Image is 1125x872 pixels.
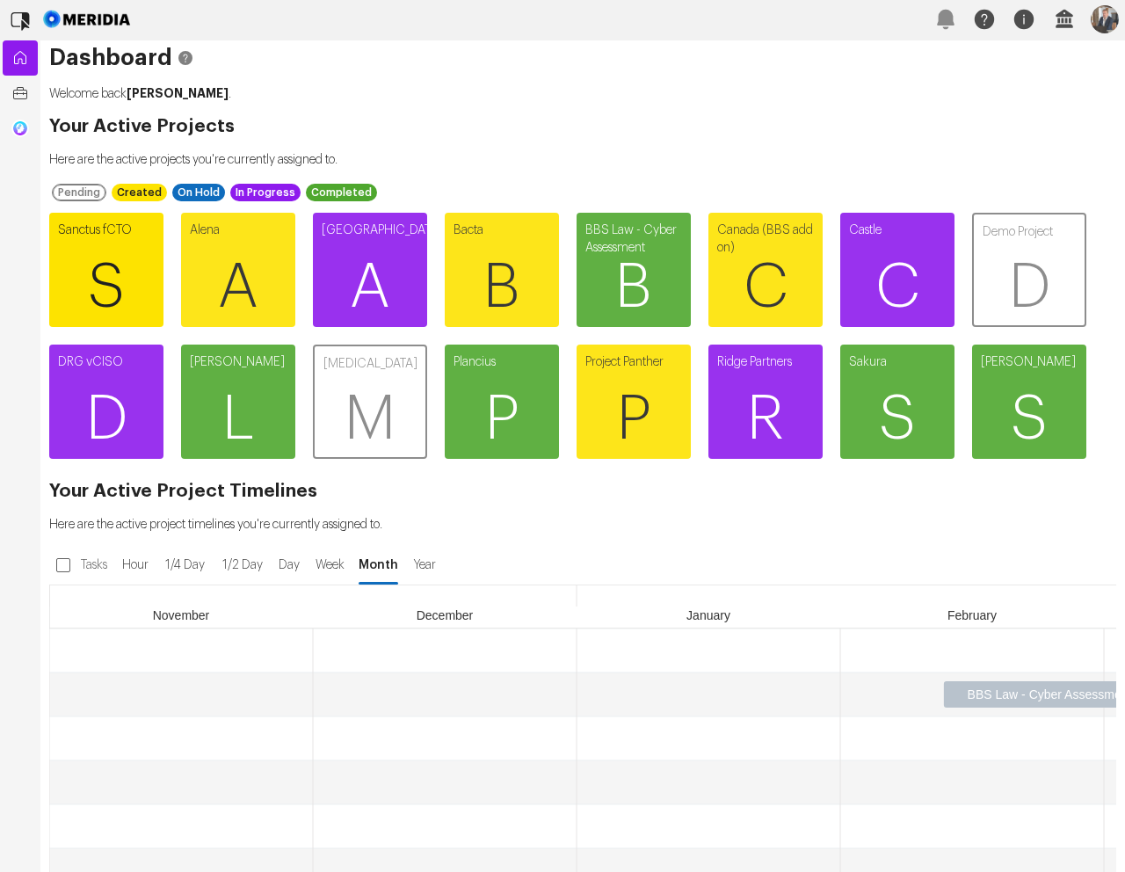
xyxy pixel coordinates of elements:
div: Pending [52,184,106,201]
a: Project PantherP [577,345,691,459]
p: Welcome back . [49,84,1116,103]
span: C [840,235,954,340]
div: In Progress [230,184,301,201]
a: [MEDICAL_DATA]M [313,345,427,459]
h2: Your Active Projects [49,118,1116,135]
a: Ridge PartnersR [708,345,823,459]
p: Here are the active project timelines you're currently assigned to. [49,516,1116,534]
a: SakuraS [840,345,954,459]
span: Hour [119,556,152,574]
a: Sanctus fCTOS [49,213,163,327]
span: R [708,367,823,472]
a: CastleC [840,213,954,327]
span: B [445,235,559,340]
span: S [972,367,1086,472]
span: A [313,235,427,340]
a: [PERSON_NAME]L [181,345,295,459]
p: Here are the active projects you're currently assigned to. [49,151,1116,169]
div: On Hold [172,184,225,201]
a: PlanciusP [445,345,559,459]
a: [PERSON_NAME]S [972,345,1086,459]
label: Tasks [77,549,114,581]
a: BactaB [445,213,559,327]
span: B [577,235,691,340]
span: L [181,367,295,472]
h1: Dashboard [49,49,1116,67]
span: Month [357,556,400,574]
a: [GEOGRAPHIC_DATA]A [313,213,427,327]
span: 1/2 Day [218,556,266,574]
a: Demo ProjectD [972,213,1086,327]
div: Created [112,184,167,201]
span: A [181,235,295,340]
span: C [708,235,823,340]
span: D [49,367,163,472]
a: AlenaA [181,213,295,327]
a: Generic Chat [3,111,38,146]
span: P [577,367,691,472]
strong: [PERSON_NAME] [127,87,229,99]
span: S [49,235,163,340]
span: D [974,235,1085,340]
h2: Your Active Project Timelines [49,483,1116,500]
a: DRG vCISOD [49,345,163,459]
span: M [315,367,425,472]
span: P [445,367,559,472]
a: Canada (BBS add on)C [708,213,823,327]
span: Week [311,556,348,574]
span: 1/4 Day [161,556,209,574]
span: S [840,367,954,472]
img: Generic Chat [11,120,29,137]
span: Year [409,556,440,574]
img: Profile Icon [1091,5,1119,33]
div: Completed [306,184,377,201]
span: Day [275,556,302,574]
a: BBS Law - Cyber AssessmentB [577,213,691,327]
